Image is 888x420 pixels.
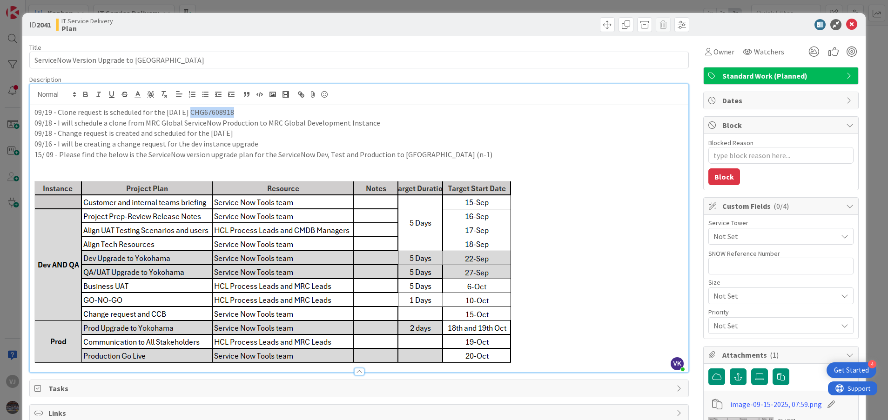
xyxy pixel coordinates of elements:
span: Description [29,75,61,84]
p: 09/18 - I will schedule a clone from MRC Global ServiceNow Production to MRC Global Development I... [34,118,684,128]
span: Custom Fields [722,200,841,212]
span: Owner [713,46,734,57]
p: 09/16 - I will be creating a change request for the dev instance upgrade [34,139,684,149]
div: Size [708,279,854,286]
span: Not Set [713,319,833,332]
span: ID [29,19,51,30]
span: Attachments [722,349,841,360]
span: Not Set [713,231,837,242]
input: type card name here... [29,52,689,68]
span: Block [722,120,841,131]
label: Title [29,43,41,52]
label: Blocked Reason [708,139,753,147]
span: VK [671,357,684,370]
span: IT Service Delivery [61,17,113,25]
img: image.png [34,181,511,363]
p: 15/ 09 - Please find the below is the ServiceNow version upgrade plan for the ServiceNow Dev, Tes... [34,149,684,160]
div: Get Started [834,366,869,375]
span: ( 0/4 ) [774,201,789,211]
div: Service Tower [708,220,854,226]
a: image-09-15-2025, 07:59.png [730,399,822,410]
span: Links [48,407,672,419]
span: Not Set [713,289,833,302]
div: Priority [708,309,854,315]
span: Support [20,1,42,13]
span: Watchers [754,46,784,57]
p: 09/18 - Change request is created and scheduled for the [DATE] [34,128,684,139]
button: Block [708,168,740,185]
label: SNOW Reference Number [708,249,780,258]
span: ( 1 ) [770,350,779,360]
span: Dates [722,95,841,106]
b: 2041 [36,20,51,29]
span: Standard Work (Planned) [722,70,841,81]
span: Tasks [48,383,672,394]
div: Open Get Started checklist, remaining modules: 4 [827,362,876,378]
div: 4 [868,360,876,368]
b: Plan [61,25,113,32]
p: 09/19 - Clone request is scheduled for the [DATE] CHG67608918 [34,107,684,118]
